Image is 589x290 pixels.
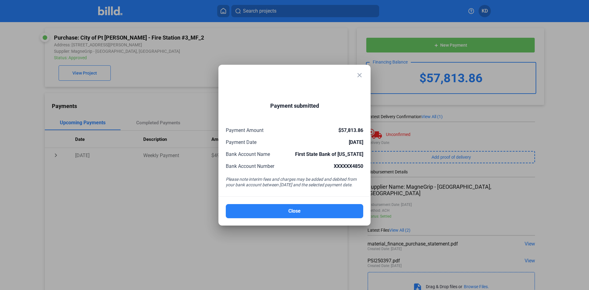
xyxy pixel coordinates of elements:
button: Close [226,204,363,218]
mat-icon: close [356,72,363,79]
span: Payment Amount [226,127,264,133]
span: First State Bank of [US_STATE] [295,151,363,157]
span: [DATE] [349,139,363,145]
div: Please note interim fees and charges may be added and debited from your bank account between [DAT... [226,176,363,189]
span: Bank Account Number [226,163,274,169]
span: $57,813.86 [338,127,363,133]
span: Payment Date [226,139,256,145]
div: Payment submitted [270,102,319,112]
span: XXXXXX4850 [334,163,363,169]
span: Bank Account Name [226,151,270,157]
